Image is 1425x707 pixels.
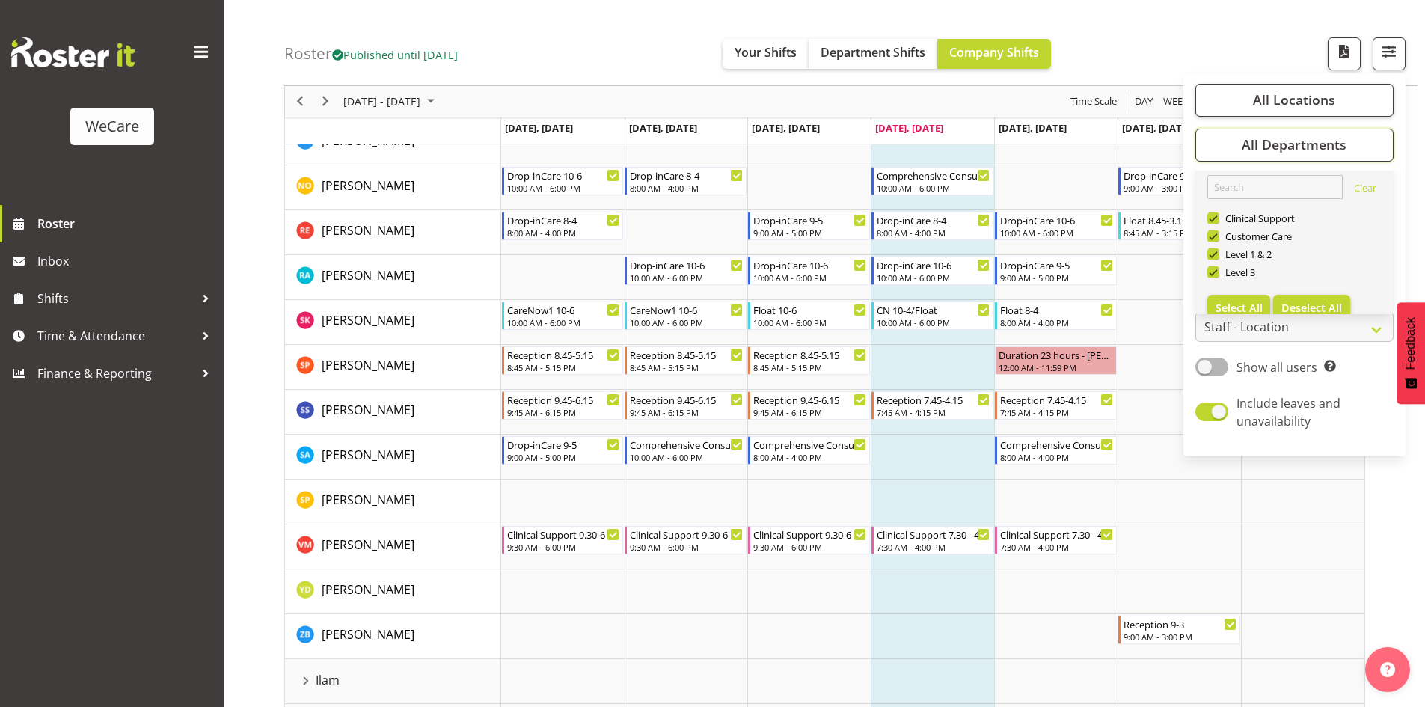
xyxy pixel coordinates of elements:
[507,451,620,463] div: 9:00 AM - 5:00 PM
[341,93,441,111] button: October 2025
[630,272,743,284] div: 10:00 AM - 6:00 PM
[502,302,624,330] div: Saahit Kour"s event - CareNow1 10-6 Begin From Monday, October 6, 2025 at 10:00:00 AM GMT+13:00 E...
[753,302,866,317] div: Float 10-6
[507,406,620,418] div: 9:45 AM - 6:15 PM
[322,267,414,284] span: [PERSON_NAME]
[11,37,135,67] img: Rosterit website logo
[625,302,747,330] div: Saahit Kour"s event - CareNow1 10-6 Begin From Tuesday, October 7, 2025 at 10:00:00 AM GMT+13:00 ...
[285,390,501,435] td: Sara Sherwin resource
[630,302,743,317] div: CareNow1 10-6
[1162,93,1190,111] span: Week
[285,614,501,659] td: Zephy Bennett resource
[1219,212,1296,224] span: Clinical Support
[502,212,624,240] div: Rachel Els"s event - Drop-inCare 8-4 Begin From Monday, October 6, 2025 at 8:00:00 AM GMT+13:00 E...
[877,302,990,317] div: CN 10-4/Float
[630,527,743,542] div: Clinical Support 9.30-6
[322,356,414,374] a: [PERSON_NAME]
[995,302,1117,330] div: Saahit Kour"s event - Float 8-4 Begin From Friday, October 10, 2025 at 8:00:00 AM GMT+13:00 Ends ...
[1124,212,1236,227] div: Float 8.45-3.15
[630,451,743,463] div: 10:00 AM - 6:00 PM
[753,406,866,418] div: 9:45 AM - 6:15 PM
[625,526,747,554] div: Viktoriia Molchanova"s event - Clinical Support 9.30-6 Begin From Tuesday, October 7, 2025 at 9:3...
[37,325,194,347] span: Time & Attendance
[625,167,747,195] div: Natasha Ottley"s event - Drop-inCare 8-4 Begin From Tuesday, October 7, 2025 at 8:00:00 AM GMT+13...
[507,541,620,553] div: 9:30 AM - 6:00 PM
[1124,616,1236,631] div: Reception 9-3
[507,212,620,227] div: Drop-inCare 8-4
[877,257,990,272] div: Drop-inCare 10-6
[1124,227,1236,239] div: 8:45 AM - 3:15 PM
[748,346,870,375] div: Samantha Poultney"s event - Reception 8.45-5.15 Begin From Wednesday, October 8, 2025 at 8:45:00 ...
[507,527,620,542] div: Clinical Support 9.30-6
[871,391,993,420] div: Sara Sherwin"s event - Reception 7.45-4.15 Begin From Thursday, October 9, 2025 at 7:45:00 AM GMT...
[999,361,1113,373] div: 12:00 AM - 11:59 PM
[753,272,866,284] div: 10:00 AM - 6:00 PM
[1000,541,1113,553] div: 7:30 AM - 4:00 PM
[1124,631,1236,643] div: 9:00 AM - 3:00 PM
[809,39,937,69] button: Department Shifts
[871,257,993,285] div: Rachna Anderson"s event - Drop-inCare 10-6 Begin From Thursday, October 9, 2025 at 10:00:00 AM GM...
[630,437,743,452] div: Comprehensive Consult 10-6
[507,361,620,373] div: 8:45 AM - 5:15 PM
[877,527,990,542] div: Clinical Support 7.30 - 4
[285,255,501,300] td: Rachna Anderson resource
[748,212,870,240] div: Rachel Els"s event - Drop-inCare 9-5 Begin From Wednesday, October 8, 2025 at 9:00:00 AM GMT+13:0...
[1000,272,1113,284] div: 9:00 AM - 5:00 PM
[285,569,501,614] td: Yvonne Denny resource
[877,406,990,418] div: 7:45 AM - 4:15 PM
[285,435,501,480] td: Sarah Abbott resource
[875,121,943,135] span: [DATE], [DATE]
[322,581,414,599] a: [PERSON_NAME]
[502,526,624,554] div: Viktoriia Molchanova"s event - Clinical Support 9.30-6 Begin From Monday, October 6, 2025 at 9:30...
[322,625,414,643] a: [PERSON_NAME]
[753,316,866,328] div: 10:00 AM - 6:00 PM
[285,524,501,569] td: Viktoriia Molchanova resource
[1219,230,1293,242] span: Customer Care
[322,492,414,508] span: [PERSON_NAME]
[37,362,194,385] span: Finance & Reporting
[502,391,624,420] div: Sara Sherwin"s event - Reception 9.45-6.15 Begin From Monday, October 6, 2025 at 9:45:00 AM GMT+1...
[1236,395,1340,429] span: Include leaves and unavailability
[748,257,870,285] div: Rachna Anderson"s event - Drop-inCare 10-6 Begin From Wednesday, October 8, 2025 at 10:00:00 AM G...
[285,659,501,704] td: Ilam resource
[322,447,414,463] span: [PERSON_NAME]
[322,312,414,328] span: [PERSON_NAME]
[1000,212,1113,227] div: Drop-inCare 10-6
[322,536,414,553] span: [PERSON_NAME]
[507,302,620,317] div: CareNow1 10-6
[1216,301,1263,315] span: Select All
[287,86,313,117] div: previous period
[1133,93,1154,111] span: Day
[999,121,1067,135] span: [DATE], [DATE]
[342,93,422,111] span: [DATE] - [DATE]
[753,527,866,542] div: Clinical Support 9.30-6
[1118,212,1240,240] div: Rachel Els"s event - Float 8.45-3.15 Begin From Saturday, October 11, 2025 at 8:45:00 AM GMT+13:0...
[877,541,990,553] div: 7:30 AM - 4:00 PM
[507,392,620,407] div: Reception 9.45-6.15
[877,212,990,227] div: Drop-inCare 8-4
[507,227,620,239] div: 8:00 AM - 4:00 PM
[1354,181,1376,199] a: Clear
[284,45,458,62] h4: Roster
[753,437,866,452] div: Comprehensive Consult 8-4
[630,182,743,194] div: 8:00 AM - 4:00 PM
[630,361,743,373] div: 8:45 AM - 5:15 PM
[285,480,501,524] td: Shannon Pocklington resource
[316,93,336,111] button: Next
[322,491,414,509] a: [PERSON_NAME]
[1195,129,1394,162] button: All Departments
[753,257,866,272] div: Drop-inCare 10-6
[1122,121,1190,135] span: [DATE], [DATE]
[630,541,743,553] div: 9:30 AM - 6:00 PM
[1207,295,1271,322] button: Select All
[1273,295,1350,322] button: Deselect All
[1069,93,1118,111] span: Time Scale
[625,257,747,285] div: Rachna Anderson"s event - Drop-inCare 10-6 Begin From Tuesday, October 7, 2025 at 10:00:00 AM GMT...
[1242,136,1346,154] span: All Departments
[995,436,1117,465] div: Sarah Abbott"s event - Comprehensive Consult 8-4 Begin From Friday, October 10, 2025 at 8:00:00 A...
[877,316,990,328] div: 10:00 AM - 6:00 PM
[1219,266,1256,278] span: Level 3
[748,526,870,554] div: Viktoriia Molchanova"s event - Clinical Support 9.30-6 Begin From Wednesday, October 8, 2025 at 9...
[505,121,573,135] span: [DATE], [DATE]
[285,300,501,345] td: Saahit Kour resource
